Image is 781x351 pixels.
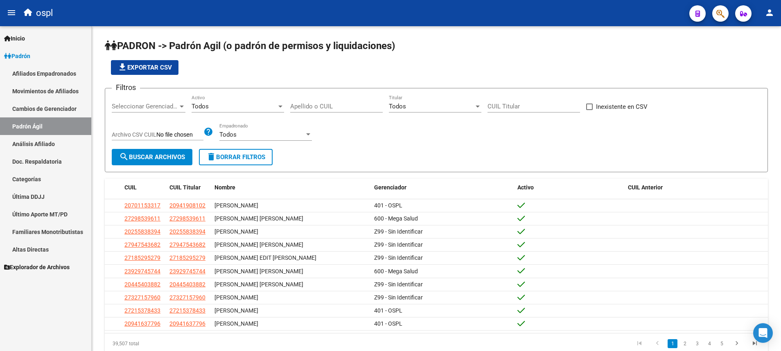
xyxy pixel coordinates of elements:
[112,149,192,165] button: Buscar Archivos
[112,131,156,138] span: Archivo CSV CUIL
[121,179,166,196] datatable-header-cell: CUIL
[679,337,691,351] li: page 2
[192,103,209,110] span: Todos
[119,152,129,162] mat-icon: search
[374,268,418,274] span: 600 - Mega Salud
[199,149,273,165] button: Borrar Filtros
[124,202,160,209] span: 20701153317
[214,202,258,209] span: [PERSON_NAME]
[169,202,205,209] span: 20941908102
[124,268,160,274] span: 23929745744
[389,103,406,110] span: Todos
[211,179,371,196] datatable-header-cell: Nombre
[214,215,303,222] span: [PERSON_NAME] [PERSON_NAME]
[119,153,185,161] span: Buscar Archivos
[4,52,30,61] span: Padrón
[124,241,160,248] span: 27947543682
[753,323,773,343] div: Open Intercom Messenger
[169,241,205,248] span: 27947543682
[716,337,728,351] li: page 5
[374,281,423,288] span: Z99 - Sin Identificar
[374,184,406,191] span: Gerenciador
[650,339,665,348] a: go to previous page
[124,184,137,191] span: CUIL
[219,131,237,138] span: Todos
[169,215,205,222] span: 27298539611
[703,337,716,351] li: page 4
[124,320,160,327] span: 20941637796
[374,294,423,301] span: Z99 - Sin Identificar
[704,339,714,348] a: 4
[214,241,303,248] span: [PERSON_NAME] [PERSON_NAME]
[206,152,216,162] mat-icon: delete
[214,184,235,191] span: Nombre
[36,4,53,22] span: ospl
[374,320,402,327] span: 401 - OSPL
[111,60,178,75] button: Exportar CSV
[156,131,203,139] input: Archivo CSV CUIL
[374,215,418,222] span: 600 - Mega Salud
[112,82,140,93] h3: Filtros
[124,307,160,314] span: 27215378433
[666,337,679,351] li: page 1
[628,184,663,191] span: CUIL Anterior
[169,320,205,327] span: 20941637796
[374,241,423,248] span: Z99 - Sin Identificar
[169,307,205,314] span: 27215378433
[691,337,703,351] li: page 3
[214,294,258,301] span: [PERSON_NAME]
[765,8,774,18] mat-icon: person
[124,215,160,222] span: 27298539611
[374,228,423,235] span: Z99 - Sin Identificar
[169,184,201,191] span: CUIL Titular
[214,281,303,288] span: [PERSON_NAME] [PERSON_NAME]
[692,339,702,348] a: 3
[214,268,303,274] span: [PERSON_NAME] [PERSON_NAME]
[206,153,265,161] span: Borrar Filtros
[112,103,178,110] span: Seleccionar Gerenciador
[124,228,160,235] span: 20255838394
[374,202,402,209] span: 401 - OSPL
[169,281,205,288] span: 20445403882
[214,228,258,235] span: [PERSON_NAME]
[729,339,745,348] a: go to next page
[374,307,402,314] span: 401 - OSPL
[105,40,395,52] span: PADRON -> Padrón Agil (o padrón de permisos y liquidaciones)
[374,254,423,261] span: Z99 - Sin Identificar
[214,254,316,261] span: [PERSON_NAME] EDIT [PERSON_NAME]
[169,294,205,301] span: 27327157960
[124,294,160,301] span: 27327157960
[214,307,258,314] span: [PERSON_NAME]
[747,339,763,348] a: go to last page
[517,184,534,191] span: Activo
[117,62,127,72] mat-icon: file_download
[514,179,625,196] datatable-header-cell: Activo
[680,339,690,348] a: 2
[7,8,16,18] mat-icon: menu
[124,254,160,261] span: 27185295279
[169,228,205,235] span: 20255838394
[124,281,160,288] span: 20445403882
[214,320,258,327] span: [PERSON_NAME]
[166,179,211,196] datatable-header-cell: CUIL Titular
[668,339,677,348] a: 1
[717,339,727,348] a: 5
[169,254,205,261] span: 27185295279
[203,127,213,137] mat-icon: help
[117,64,172,71] span: Exportar CSV
[596,102,648,112] span: Inexistente en CSV
[4,34,25,43] span: Inicio
[632,339,647,348] a: go to first page
[371,179,514,196] datatable-header-cell: Gerenciador
[169,268,205,274] span: 23929745744
[625,179,768,196] datatable-header-cell: CUIL Anterior
[4,263,70,272] span: Explorador de Archivos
